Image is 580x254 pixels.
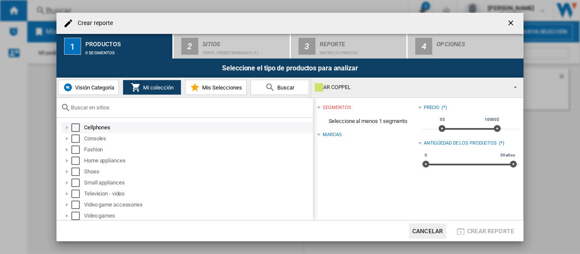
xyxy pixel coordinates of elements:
div: AR COPPEL [315,81,506,93]
span: 0 [423,152,428,159]
div: 4 [415,38,432,55]
md-checkbox: Select [71,167,84,176]
button: Crear reporte [453,223,517,239]
button: 4 Opciones [408,34,524,59]
md-checkbox: Select [71,179,84,187]
button: 1 Productos 0 segmentos [56,34,173,59]
span: Mis Selecciones [200,84,242,91]
div: Precio [424,104,439,111]
md-checkbox: Select [71,212,84,220]
md-dialog: Crear reporte ... [56,13,524,241]
button: Mis Selecciones [185,80,247,95]
md-checkbox: Select [71,156,84,165]
div: Marcas [323,131,341,138]
div: Perfil predeterminado (1) [203,46,286,55]
md-checkbox: Select [71,190,84,198]
button: Mi colección [123,80,181,95]
button: Cancelar [409,223,446,239]
div: 3 [298,38,315,55]
h4: Crear reporte [73,19,113,28]
span: Visión Categoría [73,84,114,91]
div: Small appliances [84,179,312,187]
span: Crear reporte [467,228,514,234]
md-checkbox: Select [71,123,84,132]
div: 2 [181,38,198,55]
div: Sitios [203,37,286,46]
button: getI18NText('BUTTONS.CLOSE_DIALOG') [503,15,520,32]
div: Seleccione el tipo de productos para analizar [56,59,524,78]
div: 1 [64,38,81,55]
div: Productos [85,37,169,46]
div: Consoles [84,134,312,143]
span: 10000$ [483,116,501,123]
md-checkbox: Select [71,134,84,143]
div: 0 segmentos [85,46,169,55]
img: wiser-icon-blue.png [63,82,73,92]
div: Video game accessories [84,201,312,209]
button: 3 Reporte Matriz de precios [291,34,408,59]
div: Television - video [84,190,312,198]
span: 0$ [439,116,446,123]
div: Antigüedad de los productos [424,140,497,147]
span: Seleccione al menos 1 segmento [317,113,418,129]
ng-md-icon: getI18NText('BUTTONS.CLOSE_DIALOG') [507,19,517,29]
span: Buscar [275,84,294,91]
md-checkbox: Select [71,201,84,209]
input: Buscar en sitios [71,104,309,111]
div: Fashion [84,145,312,154]
button: Visión Categoría [58,80,119,95]
button: 2 Sitios Perfil predeterminado (1) [174,34,290,59]
div: segmentos [323,104,351,111]
span: 30 años [499,152,516,159]
div: Shoes [84,167,312,176]
div: Reporte [320,37,403,46]
div: Cellphones [84,123,312,132]
md-checkbox: Select [71,145,84,154]
span: Mi colección [141,84,174,91]
div: Opciones [436,37,520,46]
div: Video games [84,212,312,220]
button: Buscar [251,80,309,95]
div: Home appliances [84,156,312,165]
div: Matriz de precios [320,46,403,55]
